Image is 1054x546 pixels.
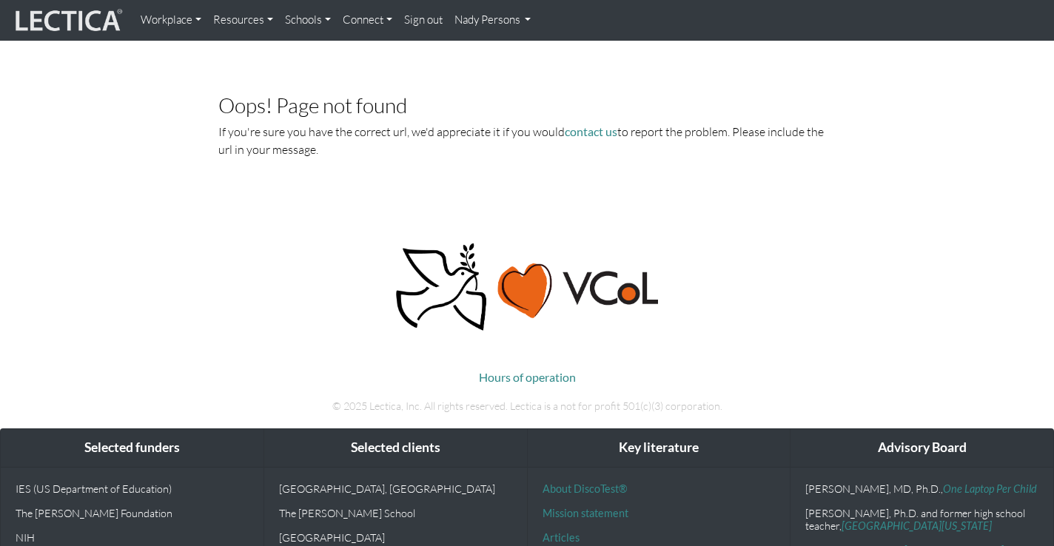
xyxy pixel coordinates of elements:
p: [PERSON_NAME], Ph.D. and former high school teacher, [805,507,1038,533]
p: The [PERSON_NAME] School [279,507,512,519]
a: One Laptop Per Child [943,482,1037,495]
div: Selected funders [1,429,263,467]
p: The [PERSON_NAME] Foundation [16,507,249,519]
p: If you're sure you have the correct url, we'd appreciate it if you would to report the problem. P... [218,123,835,158]
div: Key literature [528,429,790,467]
div: Selected clients [264,429,527,467]
a: Sign out [398,6,449,35]
p: [PERSON_NAME], MD, Ph.D., [805,482,1038,495]
a: Workplace [135,6,207,35]
a: Nady Persons [449,6,537,35]
h3: Oops! Page not found [218,94,835,117]
img: Peace, love, VCoL [392,241,662,333]
p: [GEOGRAPHIC_DATA], [GEOGRAPHIC_DATA] [279,482,512,495]
p: IES (US Department of Education) [16,482,249,495]
a: About DiscoTest® [543,482,627,495]
img: lecticalive [12,7,123,35]
a: [GEOGRAPHIC_DATA][US_STATE] [842,519,992,532]
a: Hours of operation [479,370,576,384]
a: Articles [543,531,580,544]
a: Schools [279,6,337,35]
a: Resources [207,6,279,35]
p: NIH [16,531,249,544]
p: [GEOGRAPHIC_DATA] [279,531,512,544]
a: contact us [565,124,617,138]
a: Connect [337,6,398,35]
div: Advisory Board [790,429,1053,467]
a: Mission statement [543,507,628,519]
p: © 2025 Lectica, Inc. All rights reserved. Lectica is a not for profit 501(c)(3) corporation. [116,398,938,414]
